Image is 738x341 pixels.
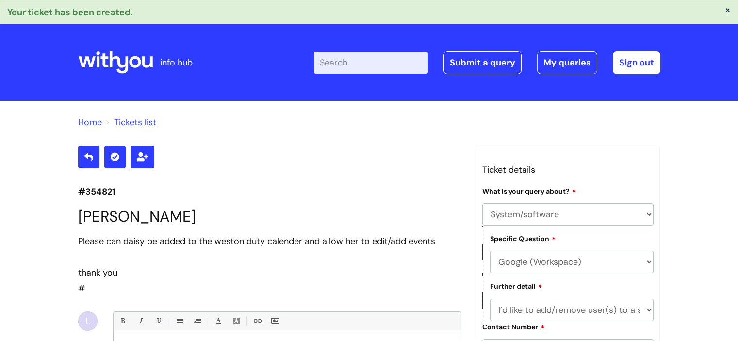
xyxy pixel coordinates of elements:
[212,315,224,327] a: Font Color
[104,114,156,130] li: Tickets list
[78,184,461,199] p: #354821
[490,281,542,291] label: Further detail
[490,233,556,243] label: Specific Question
[152,315,164,327] a: Underline(Ctrl-U)
[114,116,156,128] a: Tickets list
[251,315,263,327] a: Link
[160,55,193,70] p: info hub
[191,315,203,327] a: 1. Ordered List (Ctrl-Shift-8)
[613,51,660,74] a: Sign out
[230,315,242,327] a: Back Color
[78,311,98,331] div: L
[78,233,461,249] div: Please can daisy be added to the weston duty calender and allow her to edit/add events
[482,322,545,331] label: Contact Number
[78,116,102,128] a: Home
[482,162,654,178] h3: Ticket details
[314,52,428,73] input: Search
[116,315,129,327] a: Bold (Ctrl-B)
[443,51,522,74] a: Submit a query
[78,114,102,130] li: Solution home
[134,315,147,327] a: Italic (Ctrl-I)
[725,5,731,14] button: ×
[537,51,597,74] a: My queries
[173,315,185,327] a: • Unordered List (Ctrl-Shift-7)
[314,51,660,74] div: | -
[78,233,461,296] div: #
[482,186,576,195] label: What is your query about?
[78,208,461,226] h1: [PERSON_NAME]
[78,265,461,280] div: thank you
[269,315,281,327] a: Insert Image...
